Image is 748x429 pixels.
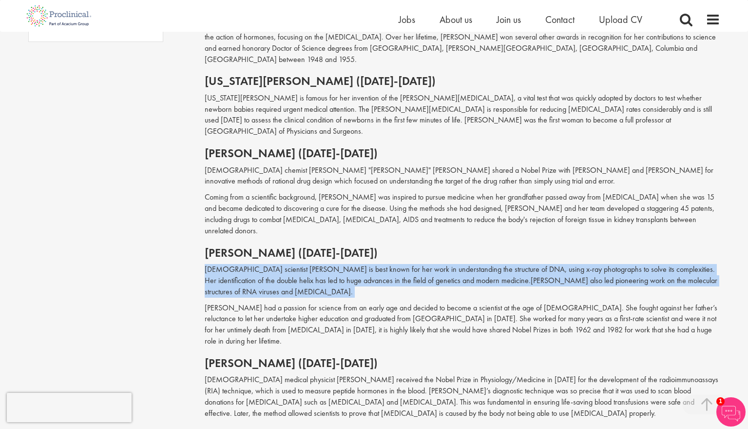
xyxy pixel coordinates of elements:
a: Jobs [399,13,415,26]
p: [DEMOGRAPHIC_DATA] scientist [PERSON_NAME] is best known for her work in understanding the struct... [205,264,720,298]
span: 1 [716,397,725,406]
h2: [US_STATE][PERSON_NAME] ([DATE]-[DATE]) [205,75,720,87]
span: [PERSON_NAME] also led pioneering work on the molecular structures of RNA viruses and [MEDICAL_DA... [205,275,717,297]
a: Join us [497,13,521,26]
iframe: reCAPTCHA [7,393,132,422]
img: Chatbot [716,397,746,427]
a: About us [440,13,472,26]
h2: [PERSON_NAME] ([DATE]-[DATE]) [205,246,720,259]
p: [DEMOGRAPHIC_DATA] medical physicist [PERSON_NAME] received the Nobel Prize in Physiology/Medicin... [205,374,720,419]
h2: [PERSON_NAME] ([DATE]-[DATE]) [205,357,720,369]
p: [US_STATE][PERSON_NAME] is famous for her invention of the [PERSON_NAME][MEDICAL_DATA], a vital t... [205,93,720,137]
p: Coming from a scientific background, [PERSON_NAME] was inspired to pursue medicine when her grand... [205,192,720,236]
a: Contact [545,13,575,26]
p: [DEMOGRAPHIC_DATA] chemist [PERSON_NAME] "[PERSON_NAME]" [PERSON_NAME] shared a Nobel Prize with ... [205,165,720,187]
p: [PERSON_NAME] had a passion for science from an early age and decided to become a scientist at th... [205,303,720,347]
h2: [PERSON_NAME] ([DATE]-[DATE]) [205,147,720,160]
a: Upload CV [599,13,642,26]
